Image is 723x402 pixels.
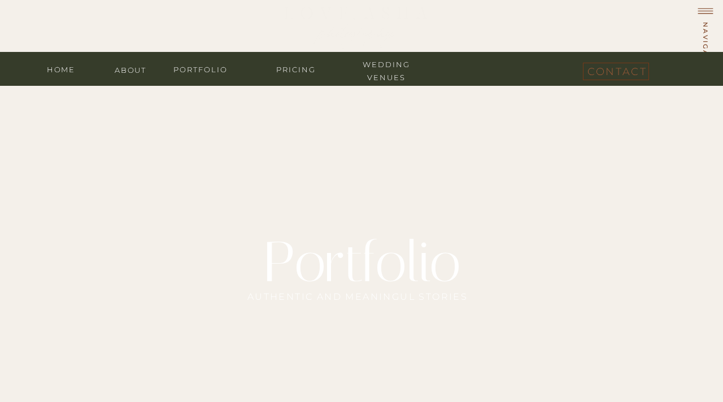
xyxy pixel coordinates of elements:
[108,64,153,75] a: about
[260,228,463,285] h1: Portfolio
[262,63,330,74] a: Pricing
[587,63,644,76] a: contact
[246,289,469,299] h3: Authentic and meaningul stories
[167,63,234,74] a: portfolio
[38,63,84,74] a: home
[700,22,711,72] h1: navigate
[352,58,420,69] a: wedding venues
